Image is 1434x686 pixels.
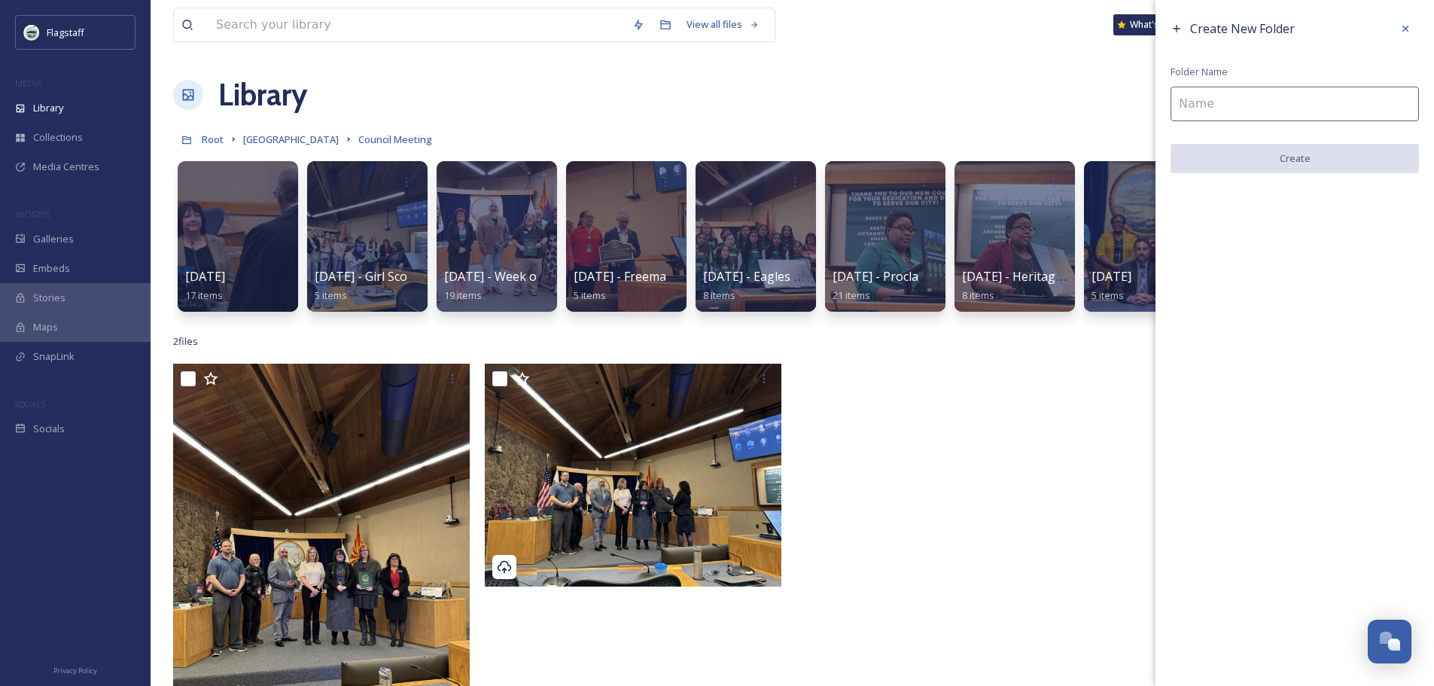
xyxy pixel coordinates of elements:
[574,268,865,285] span: [DATE] - Freemasons, Water, Library Proclamations
[202,130,224,148] a: Root
[1091,268,1131,285] span: [DATE]
[33,422,65,436] span: Socials
[33,232,74,246] span: Galleries
[444,268,634,285] span: [DATE] - Week of the Young Child
[202,133,224,146] span: Root
[962,288,994,302] span: 8 items
[833,270,964,302] a: [DATE] - Proclamations21 items
[209,8,625,41] input: Search your library
[444,270,634,302] a: [DATE] - Week of the Young Child19 items
[24,25,39,40] img: images%20%282%29.jpeg
[315,288,347,302] span: 5 items
[485,364,781,587] img: IMG_0027.jpg
[243,130,339,148] a: [GEOGRAPHIC_DATA]
[1113,14,1189,35] a: What's New
[1190,20,1295,37] span: Create New Folder
[15,398,45,410] span: SOCIALS
[53,660,97,678] a: Privacy Policy
[679,10,767,39] a: View all files
[185,270,225,302] a: [DATE]17 items
[33,291,65,305] span: Stories
[315,270,504,302] a: [DATE] - Girl Scouts Proclamation5 items
[315,268,504,285] span: [DATE] - Girl Scouts Proclamation
[1368,620,1411,663] button: Open Chat
[703,268,1042,285] span: [DATE] - Eagles Girls Basketball & Sexual Assault Awareness
[574,270,865,302] a: [DATE] - Freemasons, Water, Library Proclamations5 items
[1091,288,1124,302] span: 5 items
[53,666,97,675] span: Privacy Policy
[15,78,41,89] span: MEDIA
[33,160,99,174] span: Media Centres
[358,133,432,146] span: Council Meeting
[833,268,964,285] span: [DATE] - Proclamations
[833,288,870,302] span: 21 items
[1091,270,1131,302] a: [DATE]5 items
[218,72,307,117] a: Library
[444,288,482,302] span: 19 items
[1171,144,1419,173] button: Create
[1171,87,1419,121] input: Name
[173,334,198,349] span: 2 file s
[243,133,339,146] span: [GEOGRAPHIC_DATA]
[185,288,223,302] span: 17 items
[33,320,58,334] span: Maps
[574,288,606,302] span: 5 items
[1171,65,1228,79] span: Folder Name
[33,349,75,364] span: SnapLink
[185,268,225,285] span: [DATE]
[33,261,70,276] span: Embeds
[33,101,63,115] span: Library
[703,288,735,302] span: 8 items
[962,268,1110,285] span: [DATE] - Heritage Months
[358,130,432,148] a: Council Meeting
[15,209,50,220] span: WIDGETS
[47,26,84,39] span: Flagstaff
[962,270,1110,302] a: [DATE] - Heritage Months8 items
[703,270,1042,302] a: [DATE] - Eagles Girls Basketball & Sexual Assault Awareness8 items
[33,130,83,145] span: Collections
